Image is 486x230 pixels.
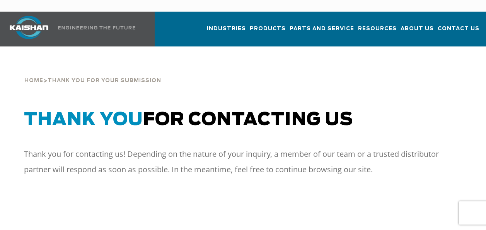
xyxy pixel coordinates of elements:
a: Industries [207,19,246,45]
a: Parts and Service [290,19,354,45]
p: Thank you for contacting us! Depending on the nature of your inquiry, a member of our team or a t... [24,146,448,177]
span: for Contacting Us [24,111,353,129]
a: Contact Us [438,19,479,45]
span: Thank You [24,111,143,129]
span: Resources [358,24,397,33]
span: Parts and Service [290,24,354,33]
span: About Us [401,24,434,33]
span: Contact Us [438,24,479,33]
a: HOME [24,75,43,87]
a: About Us [401,19,434,45]
a: Resources [358,19,397,45]
span: Products [250,24,286,33]
a: Products [250,19,286,45]
div: > [24,58,462,87]
span: THANK YOU FOR YOUR SUBMISSION [48,75,161,87]
span: Industries [207,24,246,33]
img: Engineering the future [58,26,135,29]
